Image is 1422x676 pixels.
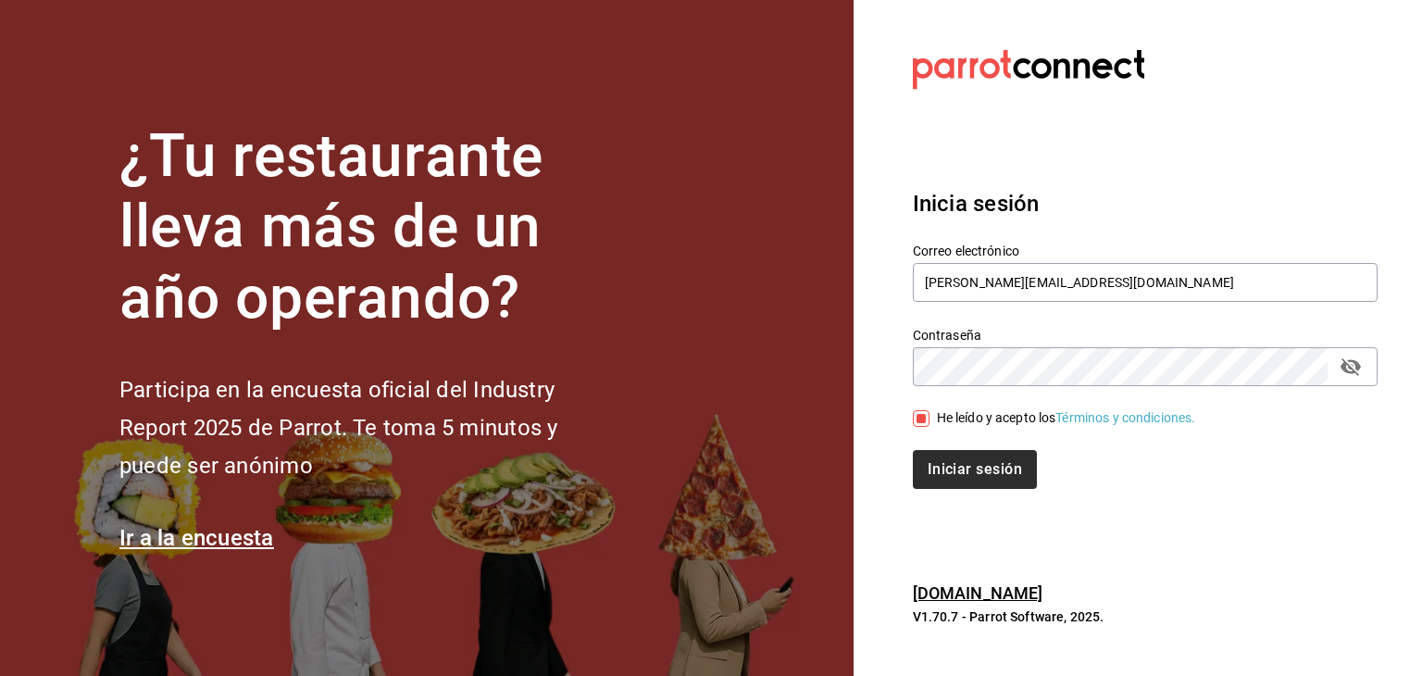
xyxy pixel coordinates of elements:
p: V1.70.7 - Parrot Software, 2025. [913,607,1378,626]
button: passwordField [1335,351,1366,382]
input: Ingresa tu correo electrónico [913,263,1378,302]
a: Términos y condiciones. [1055,410,1195,425]
h2: Participa en la encuesta oficial del Industry Report 2025 de Parrot. Te toma 5 minutos y puede se... [119,371,619,484]
h3: Inicia sesión [913,187,1378,220]
a: Ir a la encuesta [119,525,274,551]
label: Correo electrónico [913,244,1378,257]
a: [DOMAIN_NAME] [913,583,1043,603]
h1: ¿Tu restaurante lleva más de un año operando? [119,121,619,334]
button: Iniciar sesión [913,450,1037,489]
label: Contraseña [913,328,1378,341]
div: He leído y acepto los [937,408,1196,428]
